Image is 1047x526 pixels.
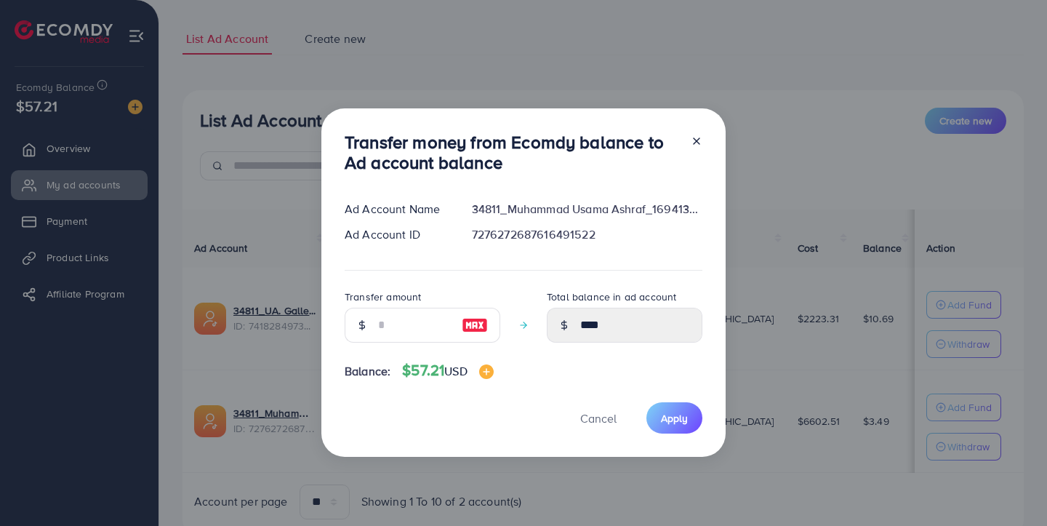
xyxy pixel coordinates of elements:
[460,201,714,218] div: 34811_Muhammad Usama Ashraf_1694139293532
[646,402,702,434] button: Apply
[985,461,1036,515] iframe: Chat
[661,411,688,426] span: Apply
[345,363,390,380] span: Balance:
[479,364,494,379] img: image
[333,226,460,243] div: Ad Account ID
[547,290,676,304] label: Total balance in ad account
[345,290,421,304] label: Transfer amount
[402,362,493,380] h4: $57.21
[345,132,679,174] h3: Transfer money from Ecomdy balance to Ad account balance
[444,363,467,379] span: USD
[580,410,617,426] span: Cancel
[462,316,488,334] img: image
[333,201,460,218] div: Ad Account Name
[562,402,635,434] button: Cancel
[460,226,714,243] div: 7276272687616491522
